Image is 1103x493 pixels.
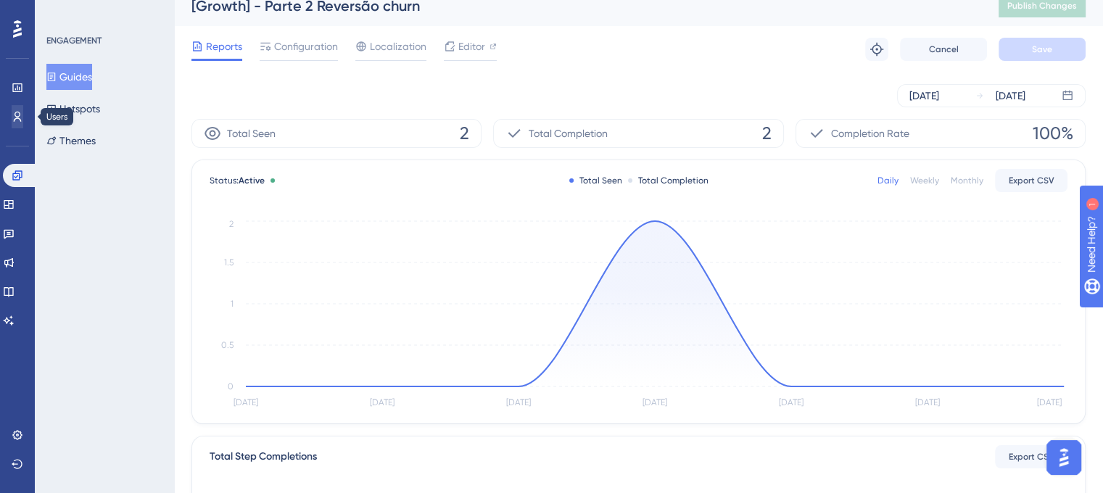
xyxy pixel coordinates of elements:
span: Active [239,175,265,186]
span: 100% [1033,122,1073,145]
div: Daily [877,175,898,186]
tspan: [DATE] [643,397,667,407]
span: Completion Rate [831,125,909,142]
tspan: [DATE] [506,397,531,407]
div: [DATE] [909,87,939,104]
button: Cancel [900,38,987,61]
span: Save [1032,43,1052,55]
span: Configuration [274,38,338,55]
tspan: 1.5 [224,257,234,268]
tspan: [DATE] [234,397,258,407]
span: 2 [762,122,772,145]
div: 1 [101,7,105,19]
div: [DATE] [996,87,1025,104]
div: Weekly [910,175,939,186]
button: Themes [46,128,96,154]
div: Monthly [951,175,983,186]
tspan: [DATE] [370,397,394,407]
div: Total Seen [569,175,622,186]
button: Hotspots [46,96,100,122]
button: Export CSV [995,445,1067,468]
span: Need Help? [35,4,91,21]
span: Editor [458,38,485,55]
tspan: 2 [229,219,234,229]
span: Reports [206,38,242,55]
button: Guides [46,64,92,90]
span: Export CSV [1009,451,1054,463]
iframe: UserGuiding AI Assistant Launcher [1042,436,1086,479]
tspan: 0 [228,381,234,391]
tspan: 0.5 [221,340,234,350]
tspan: [DATE] [1037,397,1062,407]
span: Export CSV [1009,175,1054,186]
tspan: [DATE] [915,397,940,407]
button: Save [999,38,1086,61]
span: Total Completion [529,125,608,142]
span: Total Seen [227,125,276,142]
tspan: [DATE] [779,397,804,407]
span: 2 [460,122,469,145]
span: Status: [210,175,265,186]
span: Cancel [929,43,959,55]
div: Total Step Completions [210,448,317,465]
span: Localization [370,38,426,55]
div: Total Completion [628,175,709,186]
div: ENGAGEMENT [46,35,102,46]
tspan: 1 [231,299,234,309]
button: Export CSV [995,169,1067,192]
